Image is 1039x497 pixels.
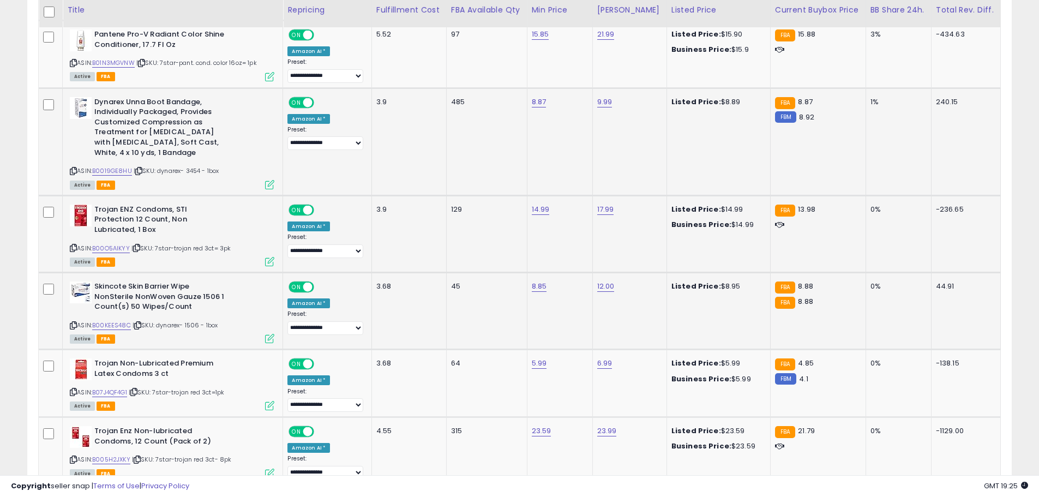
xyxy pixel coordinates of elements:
b: Listed Price: [671,426,721,436]
small: FBA [775,358,795,370]
div: Current Buybox Price [775,4,861,16]
span: FBA [97,181,115,190]
div: 64 [451,358,519,368]
div: 3.68 [376,358,438,368]
span: All listings currently available for purchase on Amazon [70,402,95,411]
b: Listed Price: [671,281,721,291]
span: | SKU: 7star-trojan red 3ct=1pk [129,388,224,397]
span: OFF [313,98,330,107]
span: ON [290,31,304,40]
span: ON [290,205,304,214]
small: FBA [775,426,795,438]
a: 6.99 [597,358,612,369]
span: 8.88 [798,296,813,307]
img: 41x8rqI4-GL._SL40_.jpg [70,29,92,51]
div: Preset: [287,388,363,412]
img: 41FIp+GAU4L._SL40_.jpg [70,426,92,448]
div: 3.9 [376,97,438,107]
div: ASIN: [70,358,274,409]
b: Listed Price: [671,204,721,214]
span: 4.1 [799,374,808,384]
img: 41KJkGaXrkL._SL40_.jpg [70,205,92,226]
span: All listings currently available for purchase on Amazon [70,258,95,267]
div: [PERSON_NAME] [597,4,662,16]
div: Preset: [287,455,363,480]
b: Trojan Enz Non-lubricated Condoms, 12 Count (Pack of 2) [94,426,227,449]
small: FBA [775,205,795,217]
span: ON [290,427,304,436]
a: 23.99 [597,426,617,436]
div: 44.91 [936,282,992,291]
small: FBA [775,282,795,294]
div: Preset: [287,58,363,83]
div: $15.9 [671,45,762,55]
span: 8.92 [799,112,814,122]
b: Dynarex Unna Boot Bandage, Individually Packaged, Provides Customized Compression as Treatment fo... [94,97,227,160]
span: 21.79 [798,426,815,436]
div: Amazon AI * [287,221,330,231]
span: 8.88 [798,281,813,291]
small: FBA [775,29,795,41]
div: ASIN: [70,282,274,342]
small: FBM [775,111,796,123]
div: 0% [870,282,923,291]
div: $23.59 [671,426,762,436]
b: Listed Price: [671,29,721,39]
div: Listed Price [671,4,766,16]
div: $5.99 [671,374,762,384]
div: 0% [870,205,923,214]
b: Trojan ENZ Condoms, STI Protection 12 Count, Non Lubricated, 1 Box [94,205,227,238]
b: Skincote Skin Barrier Wipe NonSterile NonWoven Gauze 1506 1 Count(s) 50 Wipes/Count [94,282,227,315]
div: ASIN: [70,426,274,477]
span: OFF [313,283,330,292]
span: FBA [97,334,115,344]
div: $14.99 [671,205,762,214]
div: Amazon AI * [287,375,330,385]
div: $8.95 [671,282,762,291]
span: FBA [97,402,115,411]
span: 4.85 [798,358,814,368]
img: 41I-bZMgHyL._SL40_.jpg [70,282,92,303]
div: 0% [870,426,923,436]
b: Trojan Non-Lubricated Premium Latex Condoms 3 ct [94,358,227,381]
span: FBA [97,72,115,81]
div: ASIN: [70,97,274,188]
div: FBA Available Qty [451,4,522,16]
div: 3% [870,29,923,39]
div: 0% [870,358,923,368]
div: 45 [451,282,519,291]
a: B00KEES48C [92,321,131,330]
span: | SKU: dynarex- 3454 - 1box [134,166,219,175]
a: 14.99 [532,204,550,215]
div: ASIN: [70,205,274,265]
a: 12.00 [597,281,615,292]
div: -1129.00 [936,426,992,436]
b: Business Price: [671,374,731,384]
b: Business Price: [671,441,731,451]
span: All listings currently available for purchase on Amazon [70,181,95,190]
b: Business Price: [671,44,731,55]
a: B01N3MGVNW [92,58,135,68]
a: B07J4QF4G1 [92,388,127,397]
span: | SKU: 7star-pant. cond. color 16oz= 1pk [136,58,257,67]
div: 315 [451,426,519,436]
div: Preset: [287,126,363,151]
b: Listed Price: [671,358,721,368]
a: 9.99 [597,97,612,107]
div: 5.52 [376,29,438,39]
div: Fulfillment Cost [376,4,442,16]
div: seller snap | | [11,481,189,492]
div: -236.65 [936,205,992,214]
div: $14.99 [671,220,762,230]
div: Amazon AI * [287,298,330,308]
a: 8.87 [532,97,546,107]
div: 129 [451,205,519,214]
a: B0019GE8HU [92,166,132,176]
div: $5.99 [671,358,762,368]
small: FBA [775,297,795,309]
div: 485 [451,97,519,107]
b: Listed Price: [671,97,721,107]
small: FBA [775,97,795,109]
span: | SKU: 7star-trojan red 3ct- 8pk [132,455,231,464]
b: Business Price: [671,219,731,230]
